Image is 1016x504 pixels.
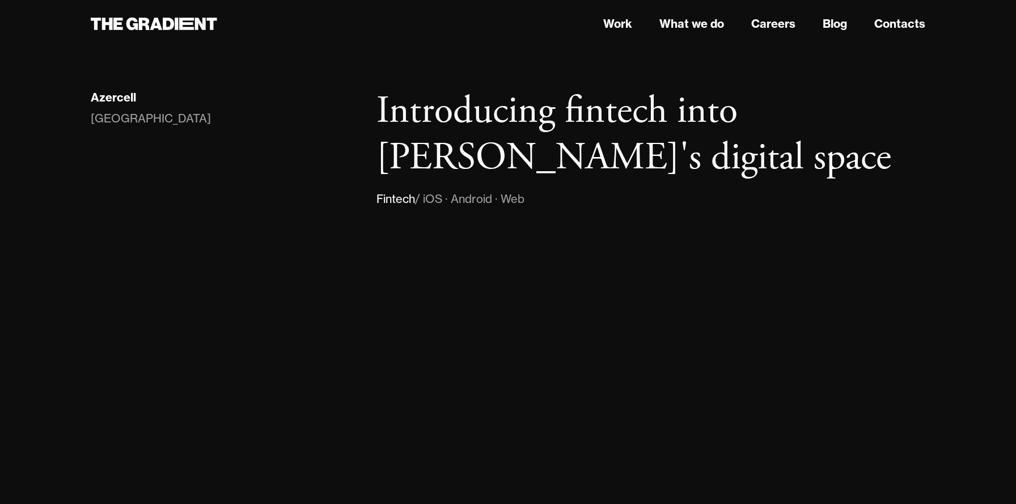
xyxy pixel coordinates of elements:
a: Blog [823,15,847,32]
div: [GEOGRAPHIC_DATA] [91,109,211,128]
div: Azercell [91,90,136,105]
div: Fintech [376,190,415,208]
a: What we do [659,15,724,32]
a: Work [603,15,632,32]
h1: Introducing fintech into [PERSON_NAME]'s digital space [376,88,925,181]
a: Contacts [874,15,925,32]
div: / iOS · Android · Web [415,190,524,208]
a: Careers [751,15,795,32]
